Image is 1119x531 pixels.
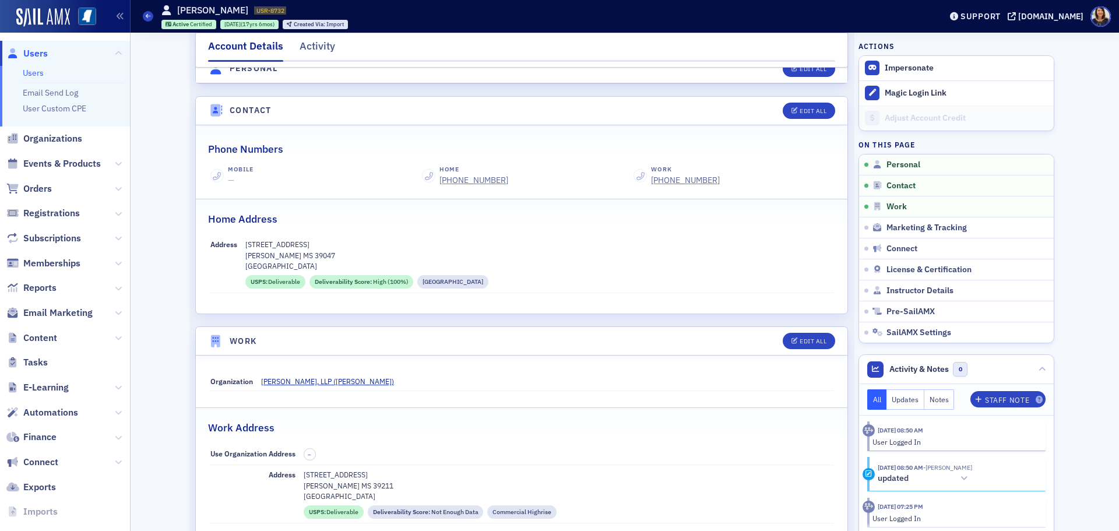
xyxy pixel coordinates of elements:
[6,332,57,344] a: Content
[245,250,833,261] p: [PERSON_NAME] MS 39047
[6,282,57,294] a: Reports
[230,335,257,347] h4: Work
[6,307,93,319] a: Email Marketing
[23,232,81,245] span: Subscriptions
[6,257,80,270] a: Memberships
[783,333,835,349] button: Edit All
[859,106,1054,131] a: Adjust Account Credit
[1008,12,1088,20] button: [DOMAIN_NAME]
[220,20,279,29] div: 2008-01-21 00:00:00
[208,142,283,157] h2: Phone Numbers
[858,41,895,51] h4: Actions
[6,356,48,369] a: Tasks
[166,20,213,28] a: Active Certified
[23,87,78,98] a: Email Send Log
[885,113,1048,124] div: Adjust Account Credit
[23,182,52,195] span: Orders
[16,8,70,27] img: SailAMX
[886,244,917,254] span: Connect
[23,68,44,78] a: Users
[487,505,557,519] div: Commercial Highrise
[6,182,52,195] a: Orders
[224,20,241,28] span: [DATE]
[6,132,82,145] a: Organizations
[261,376,403,386] a: [PERSON_NAME], LLP ([PERSON_NAME])
[886,307,935,317] span: Pre-SailAMX
[886,181,916,191] span: Contact
[23,481,56,494] span: Exports
[800,66,826,72] div: Edit All
[304,491,833,501] p: [GEOGRAPHIC_DATA]
[878,426,923,434] time: 8/12/2025 08:50 AM
[6,157,101,170] a: Events & Products
[208,38,283,62] div: Account Details
[161,20,217,29] div: Active: Active: Certified
[23,257,80,270] span: Memberships
[863,424,875,437] div: Activity
[23,157,101,170] span: Events & Products
[294,20,326,28] span: Created Via :
[208,212,277,227] h2: Home Address
[368,505,483,519] div: Deliverability Score: Not Enough Data
[283,20,348,29] div: Created Via: Import
[783,103,835,119] button: Edit All
[872,513,1037,523] div: User Logged In
[923,463,972,472] span: Leigh Taylor
[70,8,96,27] a: View Homepage
[886,265,972,275] span: License & Certification
[315,277,373,287] span: Deliverability Score :
[6,481,56,494] a: Exports
[800,108,826,114] div: Edit All
[269,470,295,479] span: Address
[78,8,96,26] img: SailAMX
[304,469,833,480] p: [STREET_ADDRESS]
[863,468,875,480] div: Update
[23,47,48,60] span: Users
[651,165,720,174] div: Work
[300,38,335,60] div: Activity
[173,20,190,28] span: Active
[6,47,48,60] a: Users
[190,20,212,28] span: Certified
[23,103,86,114] a: User Custom CPE
[878,473,909,484] h5: updated
[886,160,920,170] span: Personal
[439,174,508,187] a: [PHONE_NUMBER]
[308,451,311,459] span: –
[294,22,344,28] div: Import
[210,377,253,386] span: Organization
[373,508,431,517] span: Deliverability Score :
[6,207,80,220] a: Registrations
[6,456,58,469] a: Connect
[6,232,81,245] a: Subscriptions
[889,363,949,375] span: Activity & Notes
[309,275,413,289] div: Deliverability Score: High (100%)
[886,389,924,410] button: Updates
[23,406,78,419] span: Automations
[210,449,295,458] span: Use Organization Address
[23,307,93,319] span: Email Marketing
[23,456,58,469] span: Connect
[1090,6,1111,27] span: Profile
[23,207,80,220] span: Registrations
[208,420,275,435] h2: Work Address
[6,505,58,518] a: Imports
[245,261,833,271] p: [GEOGRAPHIC_DATA]
[651,174,720,187] a: [PHONE_NUMBER]
[23,505,58,518] span: Imports
[878,473,972,485] button: updated
[261,376,394,386] span: Forvis Mazars, LLP (Jackson)
[886,202,907,212] span: Work
[439,165,508,174] div: Home
[210,240,237,249] span: Address
[985,397,1029,403] div: Staff Note
[885,88,1048,99] div: Magic Login Link
[924,389,955,410] button: Notes
[6,406,78,419] a: Automations
[872,437,1037,447] div: User Logged In
[886,328,951,338] span: SailAMX Settings
[304,480,833,491] p: [PERSON_NAME] MS 39211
